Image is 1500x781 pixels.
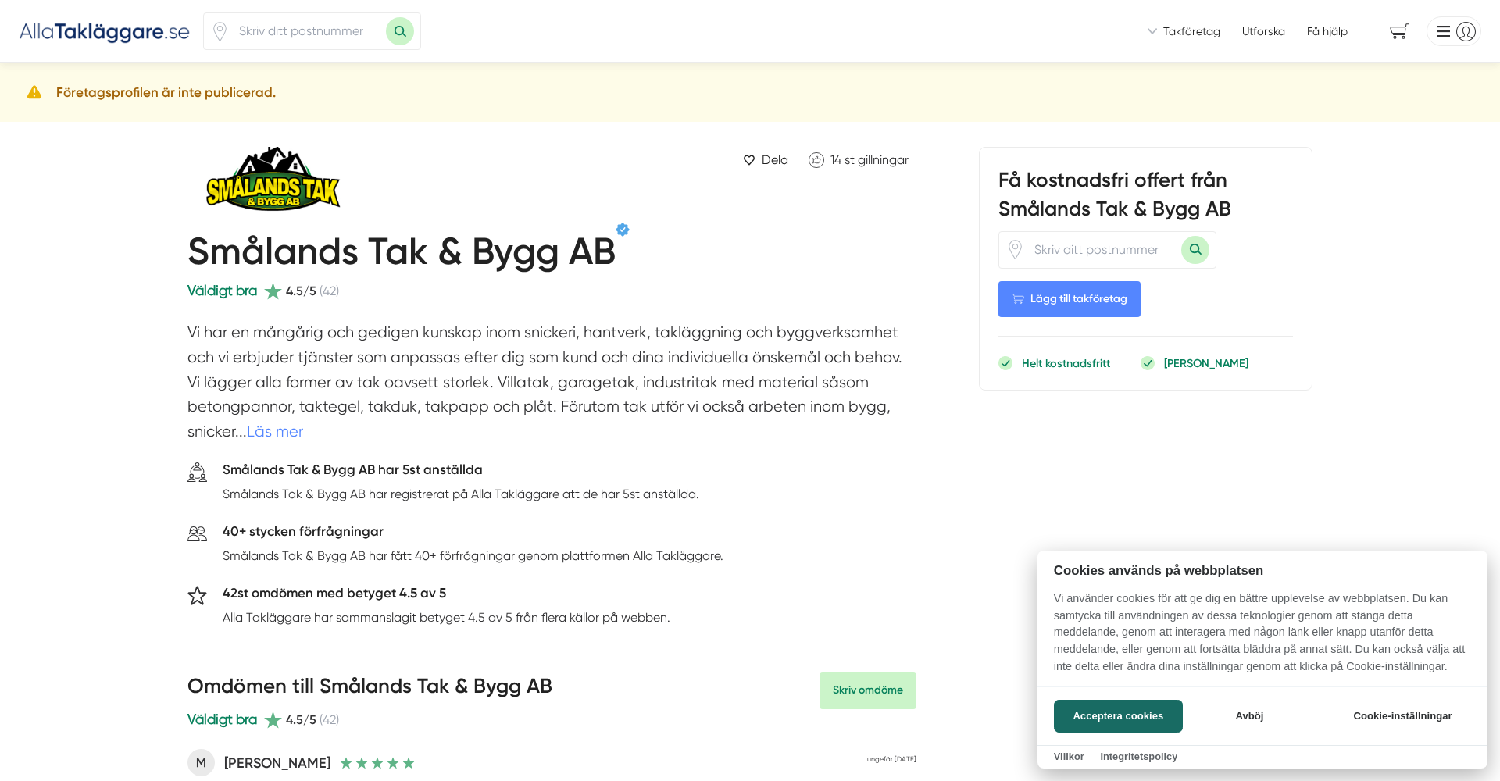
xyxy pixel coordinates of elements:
button: Acceptera cookies [1054,700,1183,733]
h2: Cookies används på webbplatsen [1037,563,1487,578]
a: Villkor [1054,751,1084,762]
a: Integritetspolicy [1100,751,1177,762]
button: Avböj [1187,700,1312,733]
p: Vi använder cookies för att ge dig en bättre upplevelse av webbplatsen. Du kan samtycka till anvä... [1037,590,1487,686]
button: Cookie-inställningar [1334,700,1471,733]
